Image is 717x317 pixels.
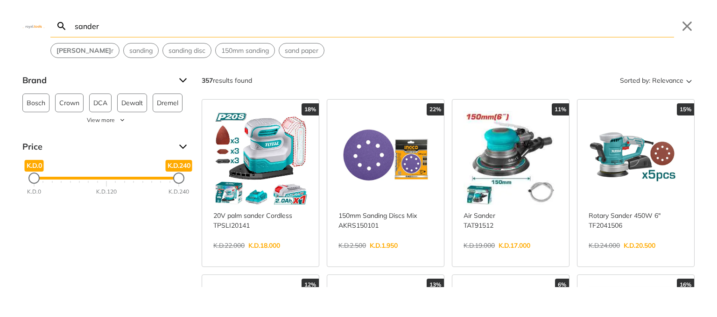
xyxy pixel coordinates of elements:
div: Suggestion: sand paper [279,43,324,58]
div: 22% [427,103,444,115]
button: Crown [55,94,84,112]
button: Bosch [22,94,49,112]
span: Bosch [27,94,45,112]
span: 150mm sanding [221,46,269,56]
span: Price [22,139,172,154]
div: Suggestion: 150mm sanding [215,43,275,58]
button: Dewalt [117,94,147,112]
span: sanding disc [169,46,205,56]
span: Dremel [157,94,178,112]
img: Close [22,24,45,28]
button: Select suggestion: sand paper [279,43,324,58]
button: Dremel [153,94,183,112]
svg: Search [56,21,67,32]
button: View more [22,116,190,124]
div: Suggestion: sanding [123,43,159,58]
div: 6% [555,279,569,291]
button: Select suggestion: sander [51,43,119,58]
span: View more [87,116,115,124]
svg: Sort [683,75,695,86]
div: Maximum Price [173,173,184,184]
div: 13% [427,279,444,291]
span: r [56,46,113,56]
div: Minimum Price [28,173,40,184]
div: 16% [677,279,694,291]
span: sanding [129,46,153,56]
button: Select suggestion: 150mm sanding [216,43,274,58]
span: Relevance [652,73,683,88]
input: Search… [73,15,674,37]
button: Select suggestion: sanding [124,43,158,58]
div: 11% [552,103,569,115]
div: results found [202,73,252,88]
button: Select suggestion: sanding disc [163,43,211,58]
div: K.D.240 [169,187,189,196]
span: Dewalt [121,94,143,112]
button: Sorted by:Relevance Sort [618,73,695,88]
div: Suggestion: sander [50,43,119,58]
strong: 357 [202,76,213,85]
strong: [PERSON_NAME] [56,46,111,55]
div: 12% [302,279,319,291]
div: K.D.120 [96,187,117,196]
div: 18% [302,103,319,115]
span: DCA [93,94,107,112]
span: Crown [59,94,79,112]
span: sand paper [285,46,318,56]
button: DCA [89,94,112,112]
div: 15% [677,103,694,115]
div: Suggestion: sanding disc [162,43,211,58]
div: K.D.0 [27,187,41,196]
button: Close [680,19,695,34]
span: Brand [22,73,172,88]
